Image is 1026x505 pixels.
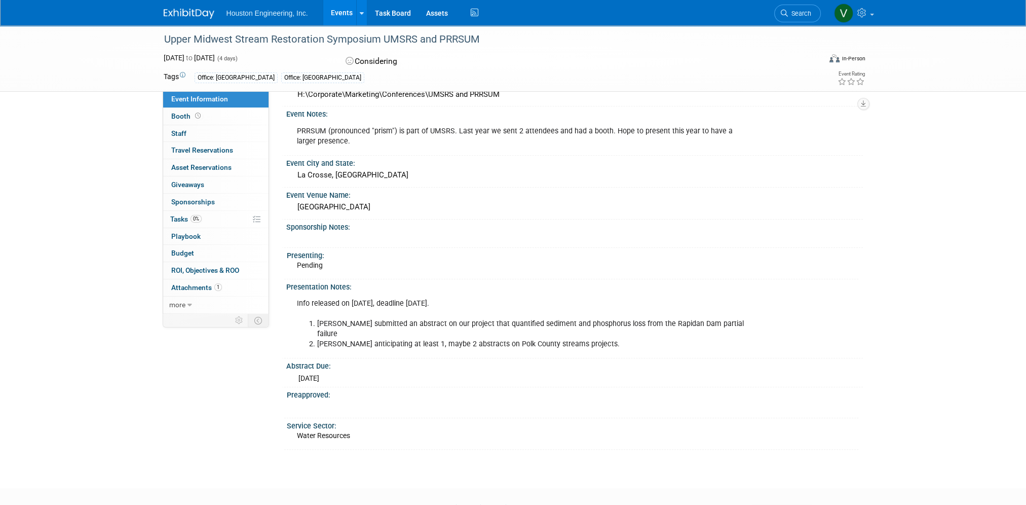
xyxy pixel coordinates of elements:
[294,199,855,215] div: [GEOGRAPHIC_DATA]
[195,73,278,83] div: Office: [GEOGRAPHIC_DATA]
[286,156,863,168] div: Event City and State:
[226,9,308,17] span: Houston Engineering, Inc.
[774,5,821,22] a: Search
[286,358,863,371] div: Abstract Due:
[163,142,269,159] a: Travel Reservations
[163,194,269,210] a: Sponsorships
[214,283,222,291] span: 1
[164,54,215,62] span: [DATE] [DATE]
[298,374,319,382] span: [DATE]
[837,71,864,77] div: Event Rating
[163,245,269,262] a: Budget
[297,431,350,440] span: Water Resources
[163,108,269,125] a: Booth
[193,112,203,120] span: Booth not reserved yet
[761,53,865,68] div: Event Format
[171,181,204,189] span: Giveaways
[287,418,858,431] div: Service Sector:
[161,30,806,49] div: Upper Midwest Stream Restoration Symposium UMSRS and PRRSUM
[171,95,228,103] span: Event Information
[834,4,853,23] img: Vanessa Hove
[294,167,855,183] div: La Crosse, [GEOGRAPHIC_DATA]
[171,232,201,240] span: Playbook
[317,339,744,349] li: [PERSON_NAME] anticipating at least 1, maybe 2 abstracts on Polk County streams projects.
[169,301,185,309] span: more
[163,159,269,176] a: Asset Reservations
[171,283,222,292] span: Attachments
[290,294,750,354] div: Info released on [DATE], deadline [DATE].
[788,10,811,17] span: Search
[216,55,238,62] span: (4 days)
[171,163,232,171] span: Asset Reservations
[343,53,566,70] div: Considering
[297,261,323,269] span: Pending
[163,279,269,296] a: Attachments1
[286,279,863,292] div: Presentation Notes:
[163,262,269,279] a: ROI, Objectives & ROO
[171,198,215,206] span: Sponsorships
[170,215,202,223] span: Tasks
[164,71,185,83] td: Tags
[248,314,269,327] td: Toggle Event Tabs
[171,249,194,257] span: Budget
[287,387,858,400] div: Preapproved:
[163,297,269,313] a: more
[171,266,239,274] span: ROI, Objectives & ROO
[286,220,863,232] div: Sponsorship Notes:
[231,314,248,327] td: Personalize Event Tab Strip
[164,9,214,19] img: ExhibitDay
[163,176,269,193] a: Giveaways
[191,215,202,223] span: 0%
[171,146,233,154] span: Travel Reservations
[184,54,194,62] span: to
[286,106,863,119] div: Event Notes:
[317,319,744,339] li: [PERSON_NAME] submitted an abstract on our project that quantified sediment and phosphorus loss f...
[163,211,269,228] a: Tasks0%
[281,73,364,83] div: Office: [GEOGRAPHIC_DATA]
[163,125,269,142] a: Staff
[171,112,203,120] span: Booth
[294,87,855,102] div: H:\Corporate\Marketing\Conferences\UMSRS and PRRSUM
[287,248,858,261] div: Presenting:
[163,91,269,107] a: Event Information
[171,129,186,137] span: Staff
[829,54,840,62] img: Format-Inperson.png
[841,55,865,62] div: In-Person
[286,188,863,200] div: Event Venue Name:
[163,228,269,245] a: Playbook
[290,121,750,152] div: PRRSUM (pronounced "prism") is part of UMSRS. Last year we sent 2 attendees and had a booth. Hope...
